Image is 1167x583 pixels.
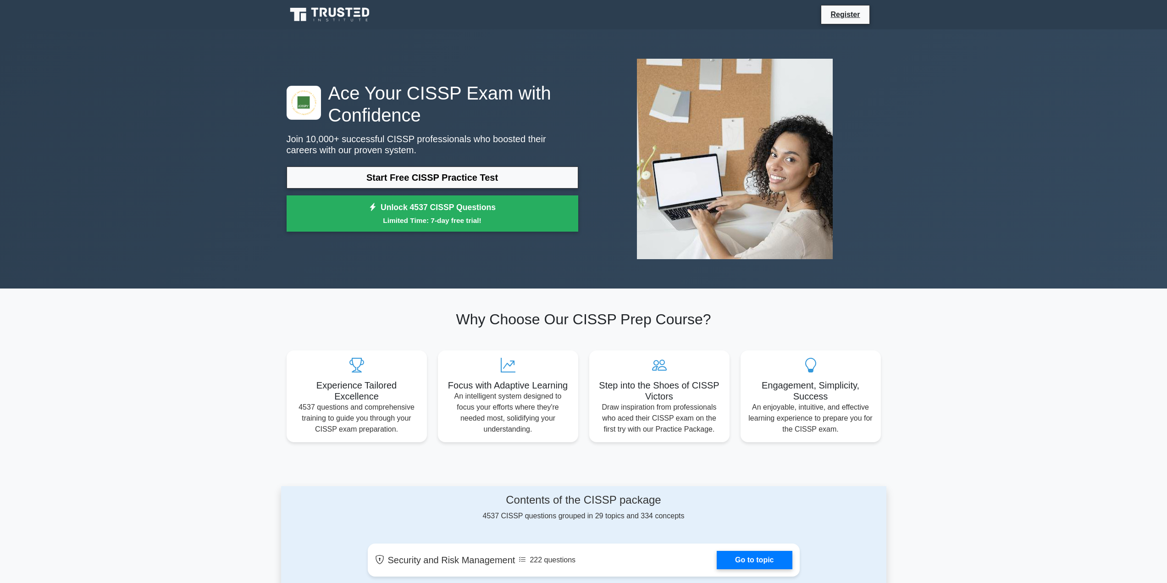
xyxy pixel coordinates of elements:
h5: Experience Tailored Excellence [294,380,420,402]
h5: Step into the Shoes of CISSP Victors [597,380,722,402]
h5: Engagement, Simplicity, Success [748,380,874,402]
p: Draw inspiration from professionals who aced their CISSP exam on the first try with our Practice ... [597,402,722,435]
p: An enjoyable, intuitive, and effective learning experience to prepare you for the CISSP exam. [748,402,874,435]
h4: Contents of the CISSP package [368,494,800,507]
a: Start Free CISSP Practice Test [287,167,578,189]
a: Unlock 4537 CISSP QuestionsLimited Time: 7-day free trial! [287,195,578,232]
h2: Why Choose Our CISSP Prep Course? [287,311,881,328]
p: Join 10,000+ successful CISSP professionals who boosted their careers with our proven system. [287,133,578,155]
a: Go to topic [717,551,792,569]
h1: Ace Your CISSP Exam with Confidence [287,82,578,126]
p: 4537 questions and comprehensive training to guide you through your CISSP exam preparation. [294,402,420,435]
small: Limited Time: 7-day free trial! [298,215,567,226]
div: 4537 CISSP questions grouped in 29 topics and 334 concepts [368,494,800,522]
a: Register [825,9,865,20]
h5: Focus with Adaptive Learning [445,380,571,391]
p: An intelligent system designed to focus your efforts where they're needed most, solidifying your ... [445,391,571,435]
